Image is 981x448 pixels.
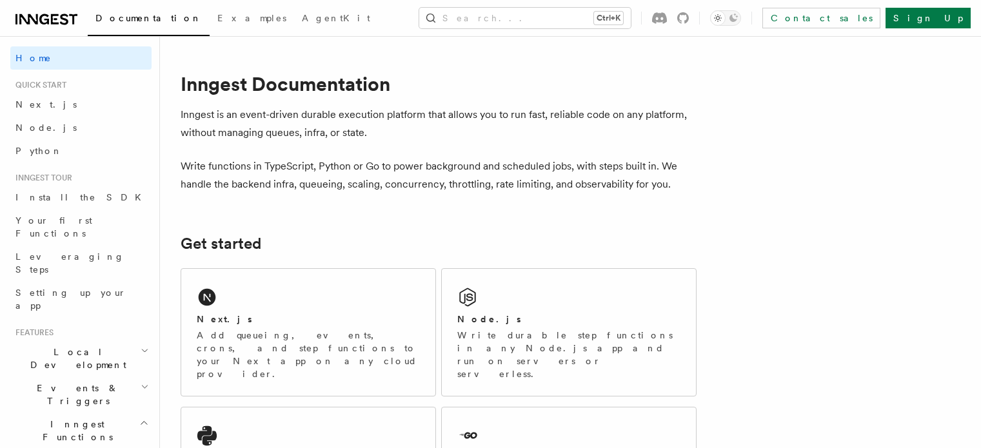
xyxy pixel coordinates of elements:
[10,376,152,413] button: Events & Triggers
[10,346,141,371] span: Local Development
[302,13,370,23] span: AgentKit
[15,192,149,202] span: Install the SDK
[15,215,92,239] span: Your first Functions
[210,4,294,35] a: Examples
[10,186,152,209] a: Install the SDK
[181,235,261,253] a: Get started
[10,46,152,70] a: Home
[181,268,436,396] a: Next.jsAdd queueing, events, crons, and step functions to your Next app on any cloud provider.
[441,268,697,396] a: Node.jsWrite durable step functions in any Node.js app and run on servers or serverless.
[197,313,252,326] h2: Next.js
[886,8,971,28] a: Sign Up
[15,251,124,275] span: Leveraging Steps
[10,245,152,281] a: Leveraging Steps
[197,329,420,380] p: Add queueing, events, crons, and step functions to your Next app on any cloud provider.
[594,12,623,24] kbd: Ctrl+K
[419,8,631,28] button: Search...Ctrl+K
[15,52,52,64] span: Home
[10,340,152,376] button: Local Development
[15,287,126,311] span: Setting up your app
[457,329,680,380] p: Write durable step functions in any Node.js app and run on servers or serverless.
[10,281,152,317] a: Setting up your app
[217,13,286,23] span: Examples
[294,4,378,35] a: AgentKit
[181,106,697,142] p: Inngest is an event-driven durable execution platform that allows you to run fast, reliable code ...
[457,313,521,326] h2: Node.js
[88,4,210,36] a: Documentation
[95,13,202,23] span: Documentation
[10,327,54,338] span: Features
[710,10,741,26] button: Toggle dark mode
[181,157,697,193] p: Write functions in TypeScript, Python or Go to power background and scheduled jobs, with steps bu...
[10,418,139,443] span: Inngest Functions
[10,116,152,139] a: Node.js
[10,173,72,183] span: Inngest tour
[10,80,66,90] span: Quick start
[10,93,152,116] a: Next.js
[15,146,63,156] span: Python
[762,8,880,28] a: Contact sales
[10,382,141,407] span: Events & Triggers
[15,122,77,133] span: Node.js
[15,99,77,110] span: Next.js
[10,139,152,162] a: Python
[10,209,152,245] a: Your first Functions
[181,72,697,95] h1: Inngest Documentation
